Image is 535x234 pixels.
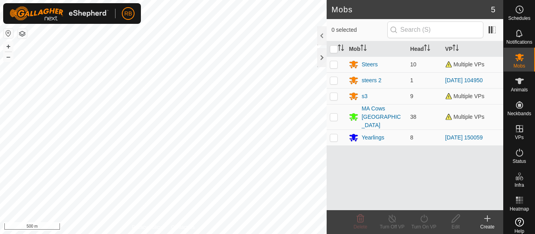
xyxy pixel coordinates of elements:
[410,77,414,83] span: 1
[338,46,344,52] p-sorticon: Activate to sort
[507,111,531,116] span: Neckbands
[410,134,414,141] span: 8
[387,21,483,38] input: Search (S)
[445,114,485,120] span: Multiple VPs
[508,16,530,21] span: Schedules
[514,64,525,68] span: Mobs
[362,60,377,69] div: Steers
[10,6,109,21] img: Gallagher Logo
[362,104,404,130] div: MA Cows [GEOGRAPHIC_DATA]
[445,134,483,141] a: [DATE] 150059
[354,224,368,230] span: Delete
[442,41,503,57] th: VP
[424,46,430,52] p-sorticon: Activate to sort
[4,42,13,51] button: +
[511,87,528,92] span: Animals
[515,135,523,140] span: VPs
[410,61,417,68] span: 10
[360,46,367,52] p-sorticon: Activate to sort
[331,5,491,14] h2: Mobs
[331,26,387,34] span: 0 selected
[445,61,485,68] span: Multiple VPs
[362,76,381,85] div: steers 2
[512,159,526,164] span: Status
[362,92,368,101] div: s3
[17,29,27,39] button: Map Layers
[440,223,471,230] div: Edit
[410,93,414,99] span: 9
[132,224,162,231] a: Privacy Policy
[452,46,459,52] p-sorticon: Activate to sort
[4,52,13,62] button: –
[407,41,442,57] th: Head
[362,133,384,142] div: Yearlings
[376,223,408,230] div: Turn Off VP
[4,29,13,38] button: Reset Map
[171,224,194,231] a: Contact Us
[514,183,524,188] span: Infra
[514,229,524,234] span: Help
[510,207,529,211] span: Heatmap
[445,77,483,83] a: [DATE] 104950
[506,40,532,44] span: Notifications
[491,4,495,15] span: 5
[124,10,132,18] span: RB
[346,41,407,57] th: Mob
[471,223,503,230] div: Create
[445,93,485,99] span: Multiple VPs
[410,114,417,120] span: 38
[408,223,440,230] div: Turn On VP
